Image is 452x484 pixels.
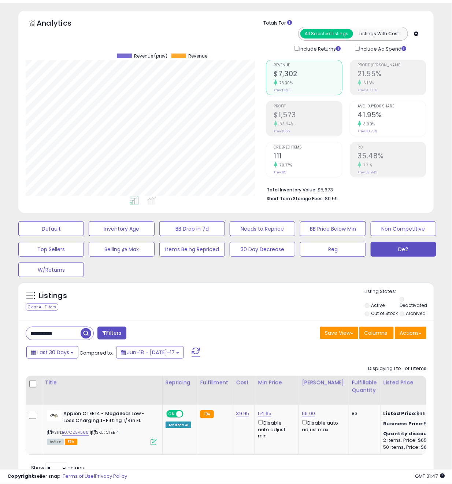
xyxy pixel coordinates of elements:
small: 7.71% [361,162,373,168]
small: 83.94% [277,121,294,127]
button: BB Price Below Min [300,221,366,236]
h2: $1,573 [274,111,342,121]
button: Top Sellers [18,242,84,257]
div: Totals For [263,20,428,27]
div: Fulfillment [200,379,230,386]
span: Revenue (prev) [134,54,168,59]
b: Business Price: [384,420,424,427]
small: Prev: 65 [274,170,286,175]
button: Items Being Repriced [159,242,225,257]
button: Default [18,221,84,236]
p: Listing States: [365,288,434,295]
div: Clear All Filters [26,304,58,311]
span: Show: entries [31,465,84,472]
small: Prev: $4,213 [274,88,292,92]
button: Jun-18 - [DATE]-17 [116,346,184,359]
a: 66.00 [302,410,315,417]
label: Active [371,302,385,308]
a: 39.95 [236,410,249,417]
div: Displaying 1 to 1 of 1 items [368,365,426,372]
b: Total Inventory Value: [267,187,317,193]
small: 3.00% [361,121,375,127]
small: Prev: 32.94% [358,170,378,175]
button: Actions [395,327,426,339]
small: Prev: $855 [274,129,290,133]
span: Profit [PERSON_NAME] [358,63,426,67]
div: $66.00 [384,410,444,417]
a: Privacy Policy [95,473,127,480]
a: 54.65 [258,410,271,417]
a: Terms of Use [63,473,94,480]
span: Revenue [274,63,342,67]
button: All Selected Listings [300,29,353,38]
small: 6.16% [361,80,374,86]
strong: Copyright [7,473,34,480]
b: Quantity discounts [384,430,436,437]
small: 73.30% [277,80,293,86]
b: Short Term Storage Fees: [267,195,324,202]
button: BB Drop in 7d [159,221,225,236]
div: Fulfillable Quantity [352,379,377,394]
span: Columns [364,329,387,337]
button: 30 Day Decrease [230,242,295,257]
label: Out of Stock [371,310,398,316]
h5: Listings [39,291,67,301]
span: ON [167,411,176,417]
h2: $7,302 [274,70,342,80]
h2: 35.48% [358,152,426,162]
button: Non Competitive [371,221,436,236]
div: [PERSON_NAME] [302,379,345,386]
div: Amazon AI [166,422,191,428]
button: Save View [320,327,358,339]
div: Disable auto adjust min [258,419,293,440]
div: Include Returns [289,44,349,53]
button: Inventory Age [89,221,154,236]
span: 2025-08-17 01:47 GMT [415,473,445,480]
span: Ordered Items [274,146,342,150]
div: ASIN: [47,410,157,444]
small: 70.77% [277,162,292,168]
span: Jun-18 - [DATE]-17 [127,349,175,356]
button: Reg [300,242,366,257]
span: ROI [358,146,426,150]
div: Disable auto adjust max [302,419,343,433]
div: seller snap | | [7,473,127,480]
img: 211-cBYYoCL._SL40_.jpg [47,410,62,421]
h2: 111 [274,152,342,162]
button: Needs to Reprice [230,221,295,236]
div: Include Ad Spend [349,44,418,53]
div: Listed Price [384,379,447,386]
span: | SKU: CTEE14 [90,430,119,436]
h2: 41.95% [358,111,426,121]
button: Last 30 Days [26,346,78,359]
b: Listed Price: [384,410,417,417]
button: Filters [97,327,126,340]
h2: 21.55% [358,70,426,80]
h5: Analytics [37,18,86,30]
div: Min Price [258,379,296,386]
div: 50 Items, Price: $65.01 [384,444,444,451]
button: Listings With Cost [353,29,405,38]
span: Avg. Buybox Share [358,104,426,109]
span: Last 30 Days [37,349,69,356]
small: FBA [200,410,214,418]
label: Archived [406,310,426,316]
button: De2 [371,242,436,257]
div: Repricing [166,379,194,386]
button: Selling @ Max [89,242,154,257]
a: B07CZ3V566 [62,430,89,436]
div: 2 Items, Price: $65.87 [384,437,444,444]
span: Profit [274,104,342,109]
button: W/Returns [18,263,84,277]
div: $65.93 [384,421,444,427]
li: $5,673 [267,185,421,194]
span: FBA [65,439,77,445]
span: $0.59 [325,195,338,202]
div: Cost [236,379,252,386]
span: OFF [182,411,194,417]
span: All listings currently available for purchase on Amazon [47,439,64,445]
b: Appion CTEE14 - MegaSeal Low-Loss Charging T-Fitting 1/4in FL [63,410,152,426]
div: Title [45,379,159,386]
div: 83 [352,410,375,417]
small: Prev: 20.30% [358,88,377,92]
